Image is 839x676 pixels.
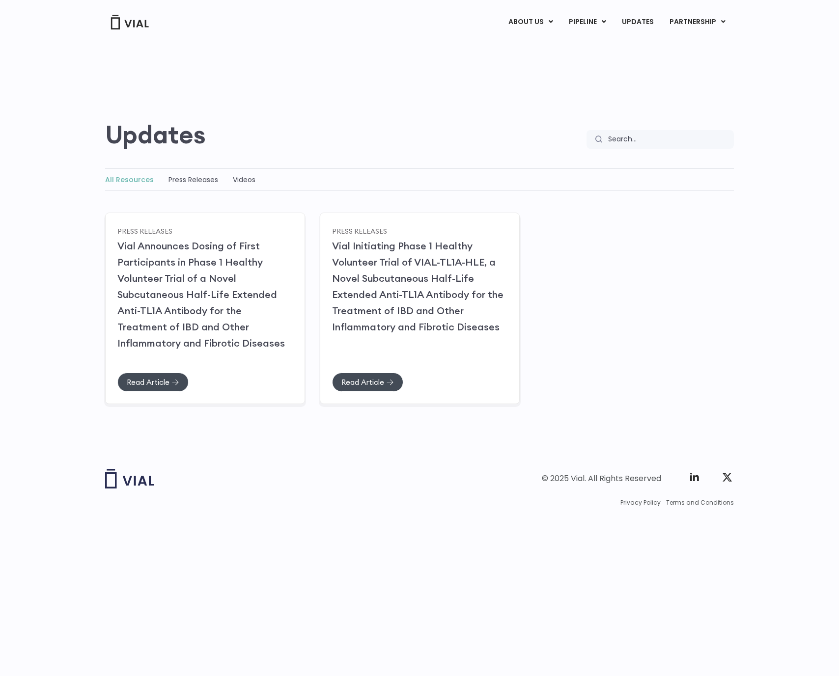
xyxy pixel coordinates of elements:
a: Videos [233,175,255,185]
a: Privacy Policy [620,498,661,507]
a: Vial Initiating Phase 1 Healthy Volunteer Trial of VIAL-TL1A-HLE, a Novel Subcutaneous Half-Life ... [332,240,503,333]
a: PIPELINEMenu Toggle [561,14,614,30]
input: Search... [602,130,734,149]
a: Read Article [117,373,189,392]
div: © 2025 Vial. All Rights Reserved [542,473,661,484]
img: Vial logo wih "Vial" spelled out [105,469,154,488]
a: UPDATES [614,14,661,30]
a: Press Releases [117,226,172,235]
a: All Resources [105,175,154,185]
a: Press Releases [168,175,218,185]
a: Press Releases [332,226,387,235]
span: Read Article [127,379,169,386]
a: ABOUT USMenu Toggle [501,14,560,30]
a: Read Article [332,373,403,392]
span: Read Article [341,379,384,386]
a: Terms and Conditions [666,498,734,507]
a: Vial Announces Dosing of First Participants in Phase 1 Healthy Volunteer Trial of a Novel Subcuta... [117,240,285,349]
h2: Updates [105,120,206,149]
a: PARTNERSHIPMenu Toggle [662,14,733,30]
img: Vial Logo [110,15,149,29]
